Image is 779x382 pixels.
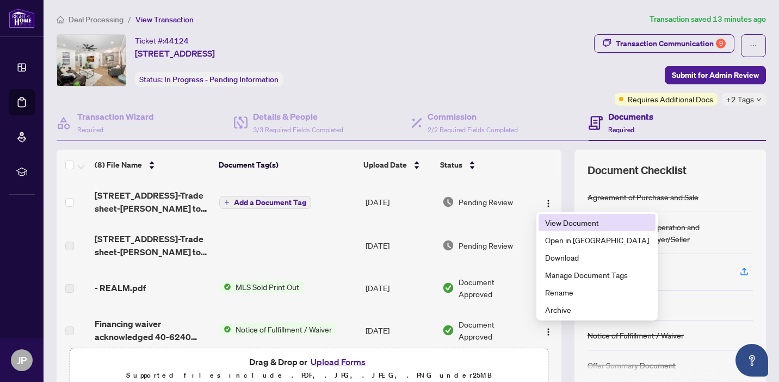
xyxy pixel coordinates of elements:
th: Status [436,150,531,180]
span: down [756,97,762,102]
span: Open in [GEOGRAPHIC_DATA] [545,234,649,246]
span: MLS Sold Print Out [231,281,304,293]
span: [STREET_ADDRESS] [135,47,215,60]
span: [STREET_ADDRESS]-Trade sheet-[PERSON_NAME] to review.pdf [95,232,211,258]
div: 9 [716,39,726,48]
th: Upload Date [359,150,436,180]
span: plus [224,200,230,205]
div: Status: [135,72,283,87]
img: Document Status [442,239,454,251]
img: Logo [544,199,553,208]
span: Archive [545,304,649,316]
span: Pending Review [459,196,513,208]
span: Document Approved [459,318,530,342]
div: Transaction Communication [616,35,726,52]
td: [DATE] [361,267,438,309]
button: Transaction Communication9 [594,34,734,53]
button: Status IconNotice of Fulfillment / Waiver [219,323,336,335]
button: Logo [540,193,557,211]
img: Document Status [442,282,454,294]
span: [STREET_ADDRESS]-Trade sheet-[PERSON_NAME] to review.pdf [95,189,211,215]
div: Notice of Fulfillment / Waiver [588,329,684,341]
td: [DATE] [361,309,438,352]
img: IMG-W12271657_1.jpg [57,35,126,86]
span: Status [440,159,462,171]
h4: Documents [608,110,653,123]
span: 2/2 Required Fields Completed [428,126,518,134]
h4: Transaction Wizard [77,110,154,123]
img: logo [9,8,35,28]
h4: Commission [428,110,518,123]
div: Ticket #: [135,34,189,47]
div: Confirmation of Co-operation and Representation—Buyer/Seller [588,221,753,245]
span: 3/3 Required Fields Completed [253,126,343,134]
span: Financing waiver acknowledged 40-6240 [GEOGRAPHIC_DATA]pdf [95,317,211,343]
button: Add a Document Tag [219,196,311,209]
span: home [57,16,64,23]
span: Manage Document Tags [545,269,649,281]
img: Document Status [442,196,454,208]
td: [DATE] [361,224,438,267]
span: View Document [545,217,649,229]
span: 44124 [164,36,189,46]
button: Add a Document Tag [219,195,311,210]
p: Supported files include .PDF, .JPG, .JPEG, .PNG under 25 MB [77,369,541,382]
span: Add a Document Tag [234,199,306,206]
article: Transaction saved 13 minutes ago [650,13,766,26]
span: ellipsis [750,42,757,50]
img: Status Icon [219,281,231,293]
span: Download [545,251,649,263]
th: (8) File Name [90,150,214,180]
button: Open asap [735,344,768,377]
span: Pending Review [459,239,513,251]
span: +2 Tags [726,93,754,106]
span: Document Approved [459,276,530,300]
button: Status IconMLS Sold Print Out [219,281,304,293]
span: Required [77,126,103,134]
span: Deal Processing [69,15,123,24]
span: Document Checklist [588,163,687,178]
img: Logo [544,328,553,336]
span: In Progress - Pending Information [164,75,279,84]
button: Submit for Admin Review [665,66,766,84]
button: Upload Forms [307,355,369,369]
img: Document Status [442,324,454,336]
span: Upload Date [363,159,407,171]
td: [DATE] [361,180,438,224]
img: Status Icon [219,323,231,335]
span: - REALM.pdf [95,281,146,294]
span: Requires Additional Docs [628,93,713,105]
span: View Transaction [135,15,194,24]
span: Rename [545,286,649,298]
span: JP [17,353,27,368]
div: Offer Summary Document [588,359,676,371]
div: Agreement of Purchase and Sale [588,191,698,203]
span: (8) File Name [95,159,142,171]
span: Drag & Drop or [249,355,369,369]
h4: Details & People [253,110,343,123]
span: Required [608,126,634,134]
span: Notice of Fulfillment / Waiver [231,323,336,335]
button: Logo [540,322,557,339]
li: / [128,13,131,26]
span: Submit for Admin Review [672,66,759,84]
th: Document Tag(s) [214,150,359,180]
